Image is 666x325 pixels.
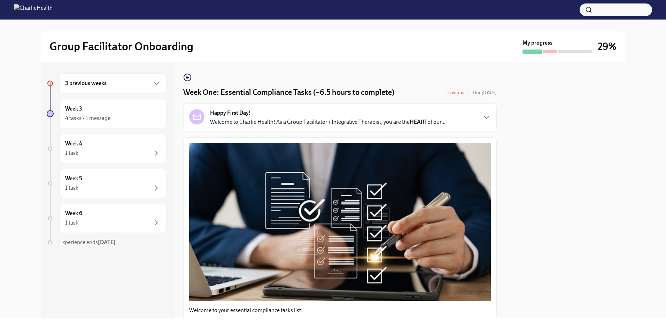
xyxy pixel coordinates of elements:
strong: HEART [410,119,427,125]
h2: Group Facilitator Onboarding [49,39,193,53]
h3: 29% [598,40,617,53]
div: 1 task [65,149,78,157]
span: Overdue [444,90,470,95]
a: Week 61 task [47,204,166,233]
div: 4 tasks • 1 message [65,114,110,122]
a: Week 34 tasks • 1 message [47,99,166,128]
h6: Week 4 [65,140,82,148]
a: Week 51 task [47,169,166,198]
strong: [DATE] [481,90,497,96]
div: 3 previous weeks [59,73,166,93]
div: 1 task [65,184,78,192]
div: 1 task [65,219,78,227]
p: Welcome to Charlie Health! As a Group Facilitator / Integrative Therapist, you are the of our... [210,118,446,126]
h6: Week 3 [65,105,82,113]
h6: 3 previous weeks [65,80,107,87]
h4: Week One: Essential Compliance Tasks (~6.5 hours to complete) [183,87,395,98]
span: Experience ends [59,239,116,245]
span: Due [473,90,497,96]
h6: Week 5 [65,175,82,182]
button: Zoom image [189,143,491,301]
strong: My progress [522,39,552,47]
img: CharlieHealth [14,4,53,15]
a: Week 41 task [47,134,166,163]
strong: [DATE] [98,239,116,245]
strong: Happy First Day! [210,109,251,117]
p: Welcome to your essential compliance tasks list! [189,307,491,314]
h6: Week 6 [65,210,82,217]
